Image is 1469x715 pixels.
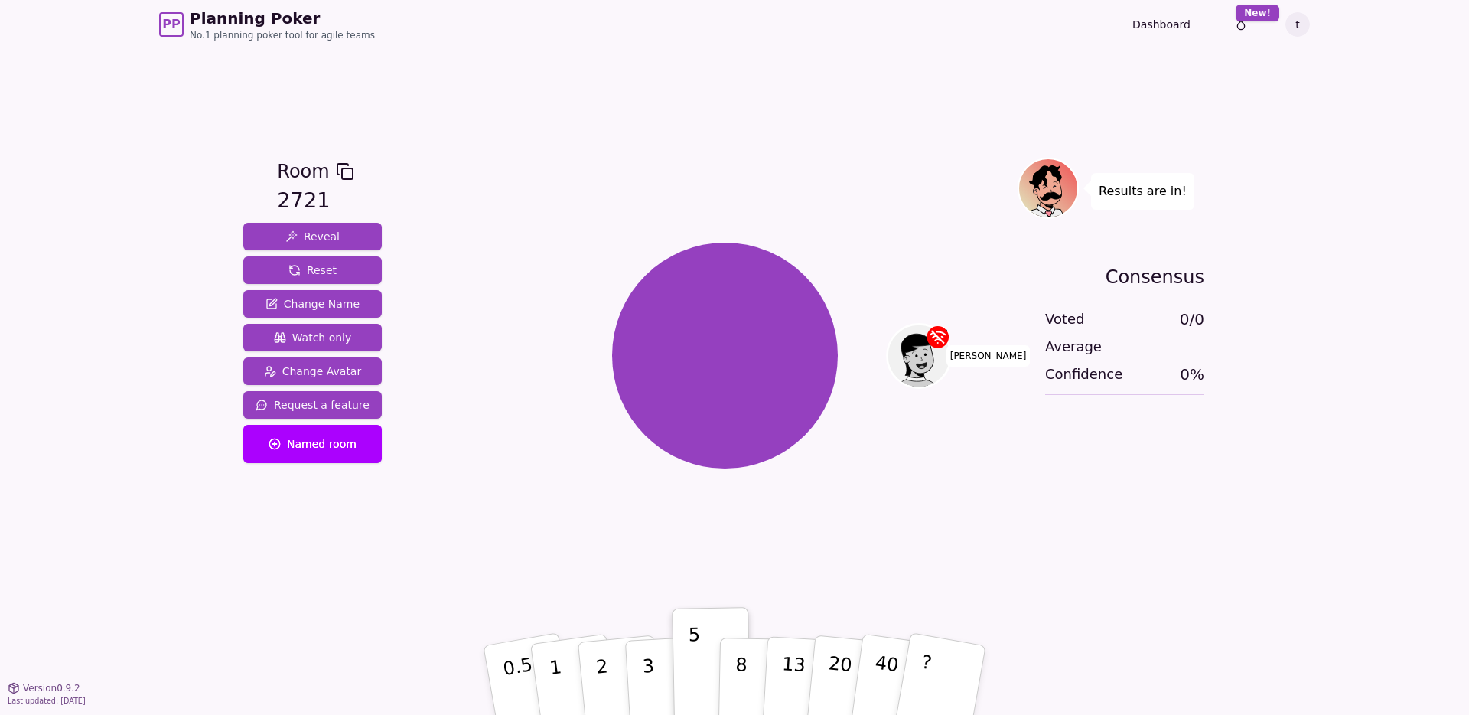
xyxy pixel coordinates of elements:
span: Last updated: [DATE] [8,697,86,705]
button: Watch only [243,324,382,351]
span: Named room [269,436,357,452]
span: Room [277,158,329,185]
button: t [1285,12,1310,37]
button: Change Name [243,290,382,318]
button: Reset [243,256,382,284]
span: Version 0.9.2 [23,682,80,694]
span: Planning Poker [190,8,375,29]
button: Reveal [243,223,382,250]
button: Version0.9.2 [8,682,80,694]
span: Change Avatar [264,364,362,379]
span: Change Name [265,296,360,312]
button: Request a feature [243,391,382,419]
button: Change Avatar [243,357,382,385]
span: Confidence [1045,364,1122,385]
span: Average [1045,336,1102,357]
p: Results are in! [1099,181,1187,202]
p: 5 [689,624,702,707]
span: Reset [288,263,337,278]
div: New! [1236,5,1279,21]
span: 0 % [1180,364,1204,385]
a: PPPlanning PokerNo.1 planning poker tool for agile teams [159,8,375,41]
span: No.1 planning poker tool for agile teams [190,29,375,41]
a: Dashboard [1132,17,1191,32]
span: Watch only [274,330,352,345]
span: Reveal [285,229,340,244]
button: Named room [243,425,382,463]
span: Voted [1045,309,1085,330]
span: Consensus [1106,265,1204,289]
div: 2721 [277,185,353,217]
span: PP [162,15,180,34]
span: Request a feature [256,397,370,413]
span: Click to change your name [946,345,1031,367]
button: New! [1227,11,1255,38]
span: 0 / 0 [1180,309,1204,330]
